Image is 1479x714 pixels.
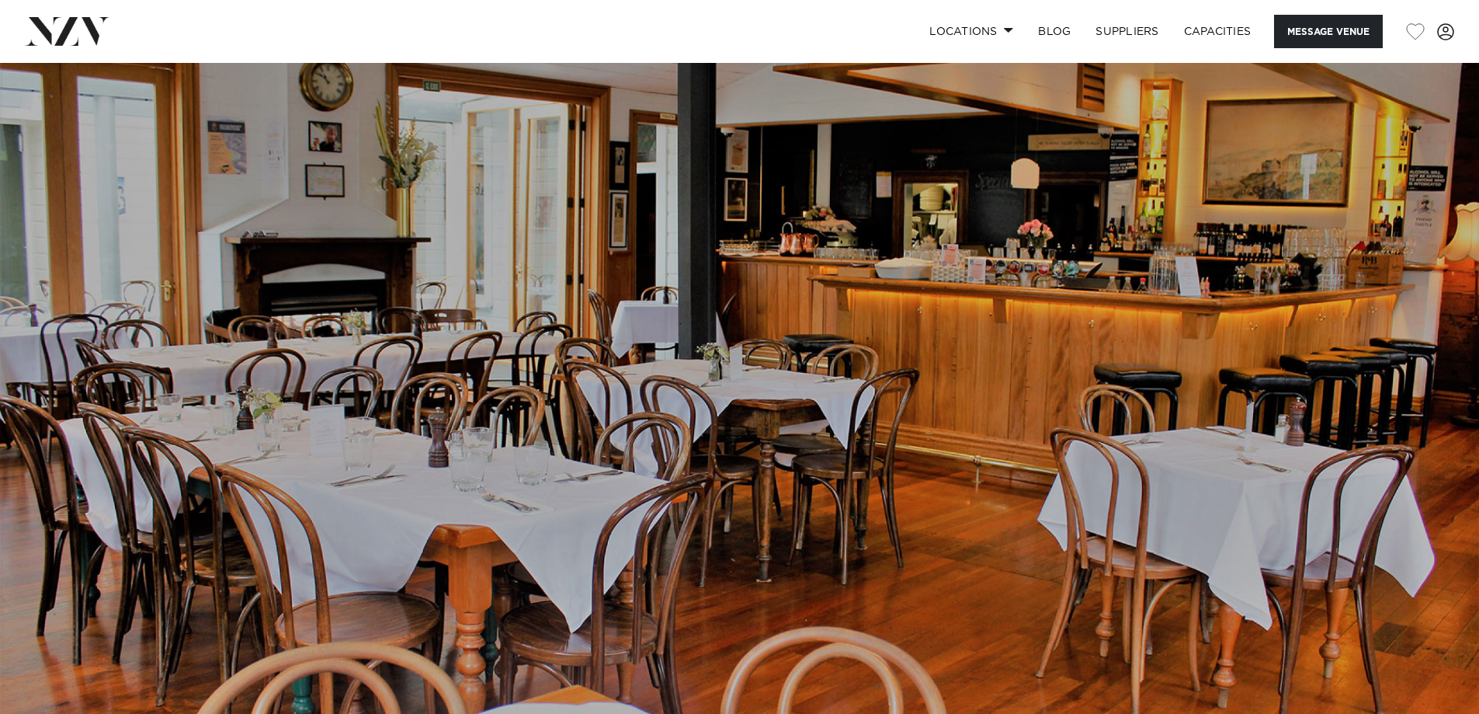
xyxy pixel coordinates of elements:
a: BLOG [1026,15,1083,48]
img: nzv-logo.png [25,17,109,45]
a: Locations [917,15,1026,48]
button: Message Venue [1274,15,1383,48]
a: Capacities [1172,15,1264,48]
a: SUPPLIERS [1083,15,1171,48]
